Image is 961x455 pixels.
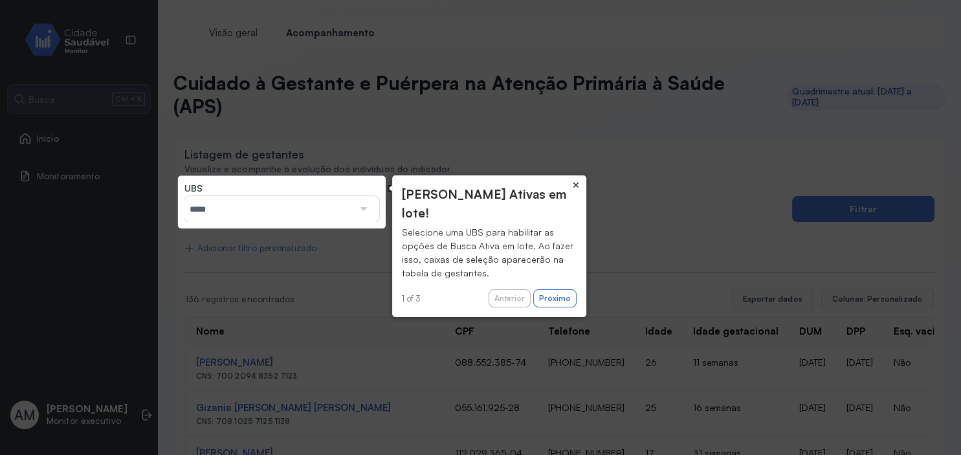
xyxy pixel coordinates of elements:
span: 1 of 3 [402,293,421,304]
button: Próximo [533,289,577,307]
span: UBS [184,183,203,194]
div: Selecione uma UBS para habilitar as opções de Busca Ativa em lote. Ao fazer isso, caixas de seleç... [402,225,577,280]
button: Close [566,175,586,194]
header: [PERSON_NAME] Ativas em lote! [402,185,577,222]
